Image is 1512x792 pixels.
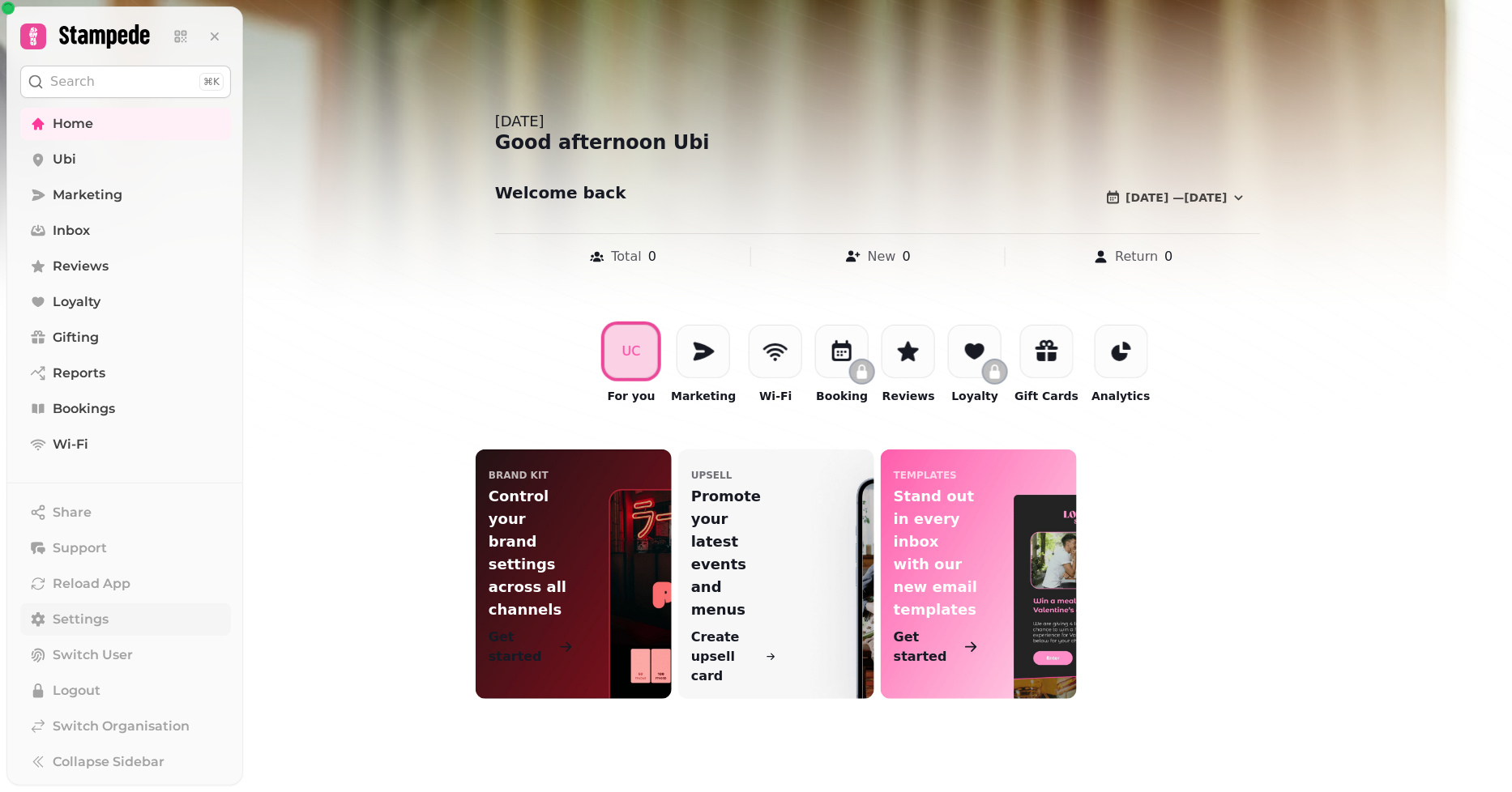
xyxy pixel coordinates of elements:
p: Create upsell card [691,628,762,686]
button: Collapse Sidebar [20,746,231,778]
span: Share [53,503,92,522]
a: Marketing [20,179,231,211]
p: Get started [489,628,555,666]
a: Brand KitControl your brand settings across all channelsGet started [476,449,672,699]
div: U C [622,342,641,361]
div: [DATE] [495,110,1260,133]
a: Loyalty [20,286,231,318]
span: Marketing [53,185,122,205]
p: Stand out in every inbox with our new email templates [894,485,979,621]
span: Switch User [53,645,133,665]
p: Control your brand settings across all channels [489,485,574,621]
button: Search⌘K [20,66,231,98]
a: Home [20,108,231,140]
span: Reload App [53,574,130,594]
p: Marketing [671,388,736,404]
p: Brand Kit [489,469,549,482]
p: upsell [691,469,733,482]
span: Home [53,114,93,134]
p: Loyalty [952,388,999,404]
button: Logout [20,675,231,707]
span: Gifting [53,328,99,347]
span: Settings [53,610,109,629]
button: [DATE] —[DATE] [1092,181,1260,214]
p: Promote your latest events and menus [691,485,776,621]
p: Reviews [882,388,935,404]
span: Bookings [53,399,115,419]
a: templatesStand out in every inbox with our new email templatesGet started [881,449,1077,699]
a: Wi-Fi [20,428,231,461]
span: Collapse Sidebar [53,752,164,772]
a: Settings [20,603,231,636]
span: Logout [53,681,100,700]
span: Loyalty [53,292,100,312]
a: Inbox [20,215,231,247]
span: Reviews [53,257,109,276]
p: Get started [894,628,960,666]
a: Ubi [20,143,231,176]
p: templates [894,469,957,482]
button: Support [20,532,231,564]
a: Gifting [20,321,231,354]
div: ⌘K [199,73,224,91]
span: Ubi [53,150,76,169]
span: Support [53,539,107,558]
button: Reload App [20,568,231,600]
span: [DATE] — [DATE] [1126,192,1228,203]
span: Inbox [53,221,90,241]
span: Wi-Fi [53,435,88,454]
p: Search [50,72,95,92]
a: Reports [20,357,231,390]
span: Reports [53,364,105,383]
p: For you [608,388,656,404]
p: Wi-Fi [759,388,792,404]
button: Switch User [20,639,231,671]
p: Gift Cards [1014,388,1078,404]
span: Switch Organisation [53,717,190,736]
button: Share [20,496,231,529]
h2: Welcome back [495,181,806,204]
a: Bookings [20,393,231,425]
p: Booking [816,388,868,404]
p: Analytics [1091,388,1150,404]
a: Reviews [20,250,231,283]
a: Switch Organisation [20,710,231,743]
div: Good afternoon Ubi [495,130,1260,155]
a: upsellPromote your latest events and menusCreate upsell card [678,449,874,699]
